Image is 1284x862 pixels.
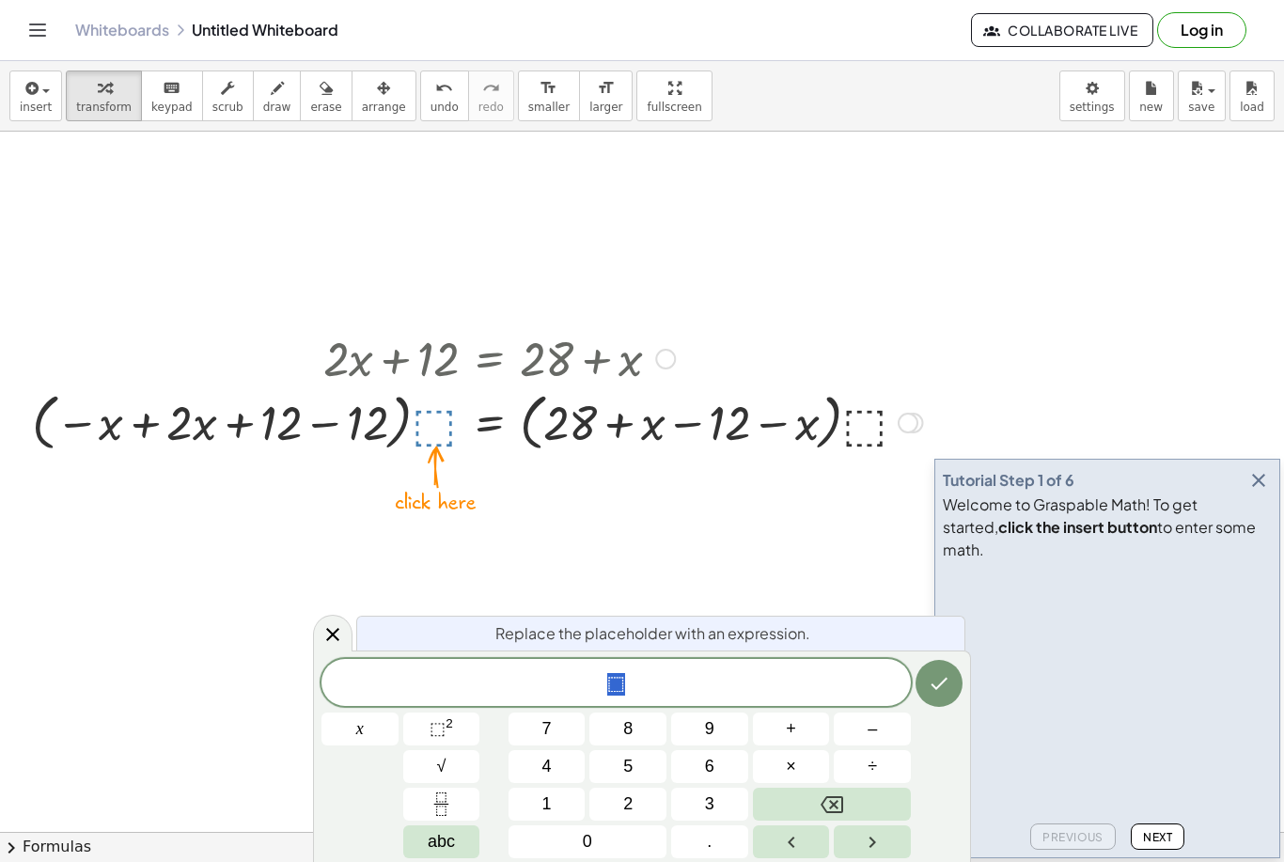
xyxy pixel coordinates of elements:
span: smaller [528,101,570,114]
button: Divide [834,750,911,783]
span: Next [1143,830,1172,844]
i: keyboard [163,77,180,100]
span: 0 [583,829,592,854]
span: 4 [542,754,552,779]
button: keyboardkeypad [141,71,203,121]
button: erase [300,71,352,121]
button: Square root [403,750,480,783]
button: Toggle navigation [23,15,53,45]
span: 9 [705,716,714,742]
span: draw [263,101,291,114]
a: Whiteboards [75,21,169,39]
button: 3 [671,788,748,821]
span: 8 [623,716,633,742]
i: format_size [540,77,557,100]
button: Squared [403,713,480,745]
span: Collaborate Live [987,22,1137,39]
span: abc [428,829,455,854]
span: arrange [362,101,406,114]
button: x [321,713,399,745]
button: Log in [1157,12,1246,48]
span: 3 [705,791,714,817]
button: Alphabet [403,825,480,858]
span: x [356,716,364,742]
button: redoredo [468,71,514,121]
span: 1 [542,791,552,817]
button: format_sizesmaller [518,71,580,121]
button: load [1229,71,1275,121]
span: – [868,716,877,742]
span: Replace the placeholder with an expression. [495,622,810,645]
button: Left arrow [753,825,830,858]
button: undoundo [420,71,469,121]
div: Welcome to Graspable Math! To get started, to enter some math. [943,494,1272,561]
span: fullscreen [647,101,701,114]
span: 7 [542,716,552,742]
b: click the insert button [998,517,1157,537]
i: redo [482,77,500,100]
button: Minus [834,713,911,745]
span: 6 [705,754,714,779]
button: 9 [671,713,748,745]
span: ⬚ [430,719,446,738]
button: 5 [589,750,666,783]
i: format_size [597,77,615,100]
button: 1 [509,788,586,821]
span: redo [478,101,504,114]
span: transform [76,101,132,114]
button: . [671,825,748,858]
span: settings [1070,101,1115,114]
i: undo [435,77,453,100]
button: Backspace [753,788,911,821]
button: 6 [671,750,748,783]
div: Tutorial Step 1 of 6 [943,469,1074,492]
button: save [1178,71,1226,121]
button: 4 [509,750,586,783]
sup: 2 [446,716,453,730]
span: load [1240,101,1264,114]
span: undo [431,101,459,114]
span: scrub [212,101,243,114]
button: transform [66,71,142,121]
span: 5 [623,754,633,779]
span: × [786,754,796,779]
span: erase [310,101,341,114]
button: scrub [202,71,254,121]
button: Plus [753,713,830,745]
span: insert [20,101,52,114]
span: save [1188,101,1214,114]
span: . [707,829,712,854]
span: ⬚ [607,673,625,696]
button: 8 [589,713,666,745]
button: settings [1059,71,1125,121]
button: Next [1131,823,1184,850]
span: new [1139,101,1163,114]
span: 2 [623,791,633,817]
span: keypad [151,101,193,114]
button: Times [753,750,830,783]
button: insert [9,71,62,121]
button: new [1129,71,1174,121]
button: Done [916,660,963,707]
button: 7 [509,713,586,745]
button: format_sizelarger [579,71,633,121]
span: + [786,716,796,742]
button: Fraction [403,788,480,821]
button: 0 [509,825,666,858]
span: √ [437,754,446,779]
button: draw [253,71,302,121]
span: ÷ [868,754,877,779]
button: 2 [589,788,666,821]
button: fullscreen [636,71,712,121]
button: Right arrow [834,825,911,858]
button: arrange [352,71,416,121]
button: Collaborate Live [971,13,1153,47]
span: larger [589,101,622,114]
